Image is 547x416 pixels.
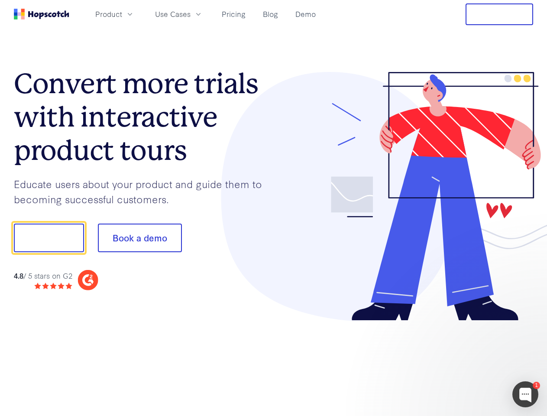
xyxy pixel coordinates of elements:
button: Show me! [14,224,84,252]
span: Product [95,9,122,19]
a: Home [14,9,69,19]
a: Blog [259,7,282,21]
strong: 4.8 [14,270,23,280]
a: Pricing [218,7,249,21]
button: Use Cases [150,7,208,21]
button: Free Trial [466,3,533,25]
h1: Convert more trials with interactive product tours [14,67,274,167]
div: 1 [533,382,540,389]
p: Educate users about your product and guide them to becoming successful customers. [14,176,274,206]
span: Use Cases [155,9,191,19]
div: / 5 stars on G2 [14,270,72,281]
button: Book a demo [98,224,182,252]
button: Product [90,7,139,21]
a: Demo [292,7,319,21]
